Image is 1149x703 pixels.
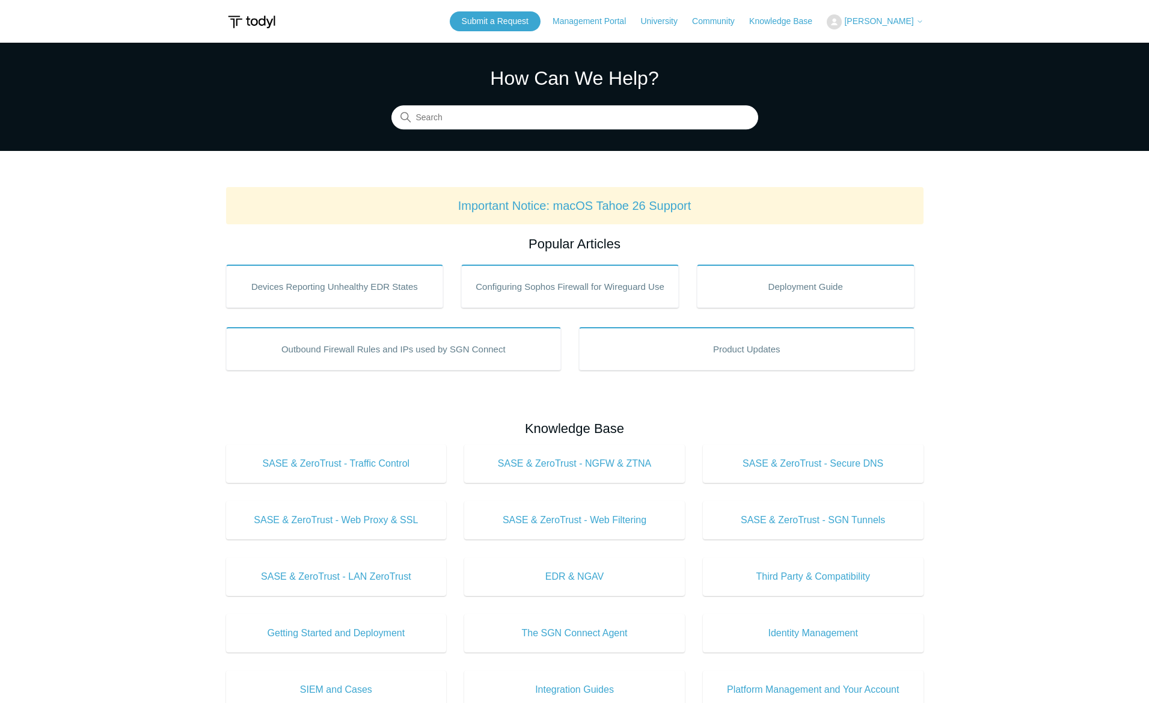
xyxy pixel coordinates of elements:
[482,683,667,697] span: Integration Guides
[482,513,667,527] span: SASE & ZeroTrust - Web Filtering
[244,569,429,584] span: SASE & ZeroTrust - LAN ZeroTrust
[703,444,924,483] a: SASE & ZeroTrust - Secure DNS
[391,64,758,93] h1: How Can We Help?
[703,614,924,652] a: Identity Management
[226,234,924,254] h2: Popular Articles
[697,265,915,308] a: Deployment Guide
[244,626,429,640] span: Getting Started and Deployment
[391,106,758,130] input: Search
[458,199,691,212] a: Important Notice: macOS Tahoe 26 Support
[844,16,913,26] span: [PERSON_NAME]
[450,11,541,31] a: Submit a Request
[244,683,429,697] span: SIEM and Cases
[579,327,915,370] a: Product Updates
[692,15,747,28] a: Community
[482,569,667,584] span: EDR & NGAV
[482,456,667,471] span: SASE & ZeroTrust - NGFW & ZTNA
[226,501,447,539] a: SASE & ZeroTrust - Web Proxy & SSL
[721,456,905,471] span: SASE & ZeroTrust - Secure DNS
[721,513,905,527] span: SASE & ZeroTrust - SGN Tunnels
[721,626,905,640] span: Identity Management
[464,614,685,652] a: The SGN Connect Agent
[827,14,923,29] button: [PERSON_NAME]
[226,11,277,33] img: Todyl Support Center Help Center home page
[244,513,429,527] span: SASE & ZeroTrust - Web Proxy & SSL
[244,456,429,471] span: SASE & ZeroTrust - Traffic Control
[553,15,638,28] a: Management Portal
[226,419,924,438] h2: Knowledge Base
[749,15,824,28] a: Knowledge Base
[482,626,667,640] span: The SGN Connect Agent
[464,557,685,596] a: EDR & NGAV
[721,569,905,584] span: Third Party & Compatibility
[703,557,924,596] a: Third Party & Compatibility
[226,444,447,483] a: SASE & ZeroTrust - Traffic Control
[640,15,689,28] a: University
[464,444,685,483] a: SASE & ZeroTrust - NGFW & ZTNA
[703,501,924,539] a: SASE & ZeroTrust - SGN Tunnels
[226,265,444,308] a: Devices Reporting Unhealthy EDR States
[461,265,679,308] a: Configuring Sophos Firewall for Wireguard Use
[721,683,905,697] span: Platform Management and Your Account
[226,327,562,370] a: Outbound Firewall Rules and IPs used by SGN Connect
[226,614,447,652] a: Getting Started and Deployment
[226,557,447,596] a: SASE & ZeroTrust - LAN ZeroTrust
[464,501,685,539] a: SASE & ZeroTrust - Web Filtering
